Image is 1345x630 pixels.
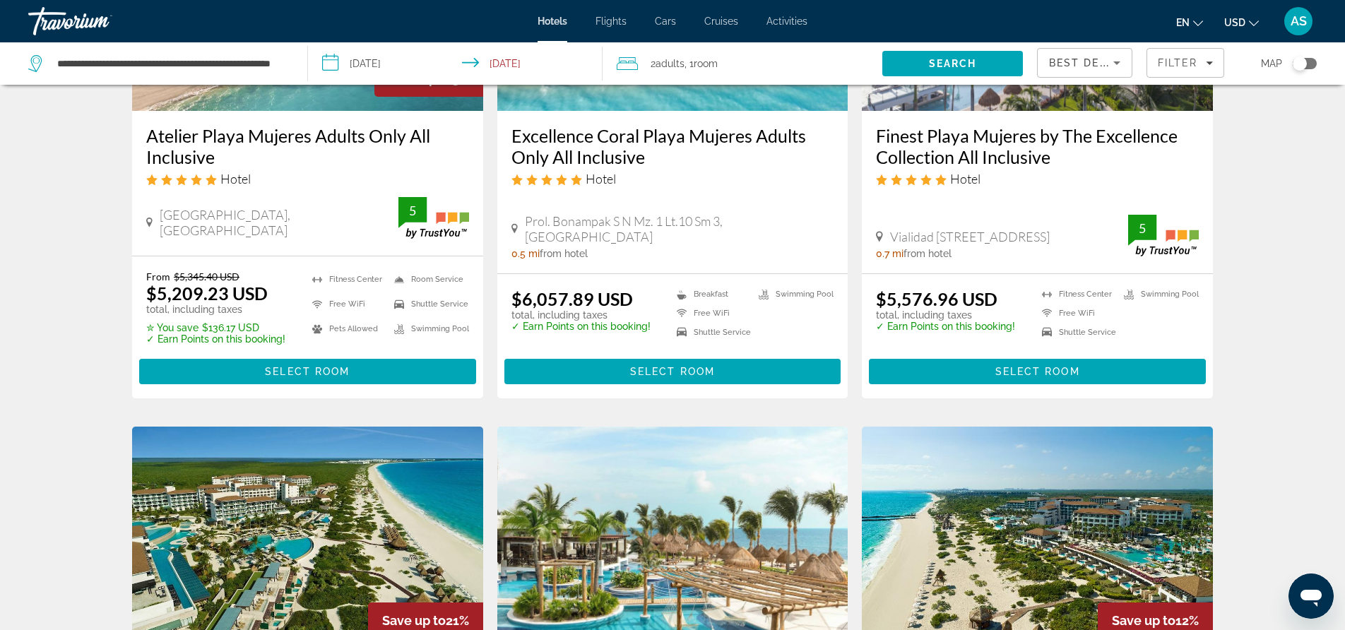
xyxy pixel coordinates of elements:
[1291,14,1307,28] span: AS
[1112,613,1175,628] span: Save up to
[540,248,588,259] span: from hotel
[511,309,651,321] p: total, including taxes
[1288,573,1334,619] iframe: Button to launch messaging window
[1049,57,1122,69] span: Best Deals
[146,283,268,304] ins: $5,209.23 USD
[398,197,469,239] img: TrustYou guest rating badge
[174,271,239,283] del: $5,345.40 USD
[146,304,285,315] p: total, including taxes
[1224,12,1259,32] button: Change currency
[1049,54,1120,71] mat-select: Sort by
[1282,57,1317,70] button: Toggle map
[1280,6,1317,36] button: User Menu
[1176,17,1190,28] span: en
[146,322,199,333] span: ✮ You save
[655,16,676,27] a: Cars
[382,613,446,628] span: Save up to
[603,42,882,85] button: Travelers: 2 adults, 0 children
[511,248,540,259] span: 0.5 mi
[56,53,286,74] input: Search hotel destination
[876,309,1015,321] p: total, including taxes
[1158,57,1198,69] span: Filter
[1128,220,1156,237] div: 5
[387,271,469,288] li: Room Service
[28,3,170,40] a: Travorium
[146,322,285,333] p: $136.17 USD
[704,16,738,27] a: Cruises
[596,16,627,27] a: Flights
[305,320,387,338] li: Pets Allowed
[538,16,567,27] a: Hotels
[1117,288,1199,300] li: Swimming Pool
[146,171,469,186] div: 5 star Hotel
[869,359,1206,384] button: Select Room
[511,125,834,167] a: Excellence Coral Playa Mujeres Adults Only All Inclusive
[630,366,715,377] span: Select Room
[511,321,651,332] p: ✓ Earn Points on this booking!
[656,58,685,69] span: Adults
[1035,288,1117,300] li: Fitness Center
[511,288,633,309] ins: $6,057.89 USD
[511,171,834,186] div: 5 star Hotel
[1146,48,1225,78] button: Filters
[876,321,1015,332] p: ✓ Earn Points on this booking!
[876,248,903,259] span: 0.7 mi
[146,333,285,345] p: ✓ Earn Points on this booking!
[265,366,350,377] span: Select Room
[766,16,807,27] a: Activities
[752,288,834,300] li: Swimming Pool
[1261,54,1282,73] span: Map
[586,171,616,186] span: Hotel
[160,207,398,238] span: [GEOGRAPHIC_DATA], [GEOGRAPHIC_DATA]
[146,271,170,283] span: From
[308,42,602,85] button: Select check in and out date
[869,362,1206,378] a: Select Room
[876,125,1199,167] a: Finest Playa Mujeres by The Excellence Collection All Inclusive
[525,213,834,244] span: Prol. Bonampak S N Mz. 1 Lt.10 Sm 3, [GEOGRAPHIC_DATA]
[876,171,1199,186] div: 5 star Hotel
[929,58,977,69] span: Search
[387,320,469,338] li: Swimming Pool
[950,171,980,186] span: Hotel
[876,288,997,309] ins: $5,576.96 USD
[139,359,476,384] button: Select Room
[139,362,476,378] a: Select Room
[670,326,752,338] li: Shuttle Service
[305,295,387,313] li: Free WiFi
[694,58,718,69] span: Room
[146,125,469,167] a: Atelier Playa Mujeres Adults Only All Inclusive
[651,54,685,73] span: 2
[670,307,752,319] li: Free WiFi
[670,288,752,300] li: Breakfast
[305,271,387,288] li: Fitness Center
[504,359,841,384] button: Select Room
[398,202,427,219] div: 5
[220,171,251,186] span: Hotel
[1128,215,1199,256] img: TrustYou guest rating badge
[1035,307,1117,319] li: Free WiFi
[685,54,718,73] span: , 1
[882,51,1022,76] button: Search
[903,248,952,259] span: from hotel
[387,295,469,313] li: Shuttle Service
[1224,17,1245,28] span: USD
[504,362,841,378] a: Select Room
[1035,326,1117,338] li: Shuttle Service
[995,366,1080,377] span: Select Room
[1176,12,1203,32] button: Change language
[890,229,1050,244] span: Vialidad [STREET_ADDRESS]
